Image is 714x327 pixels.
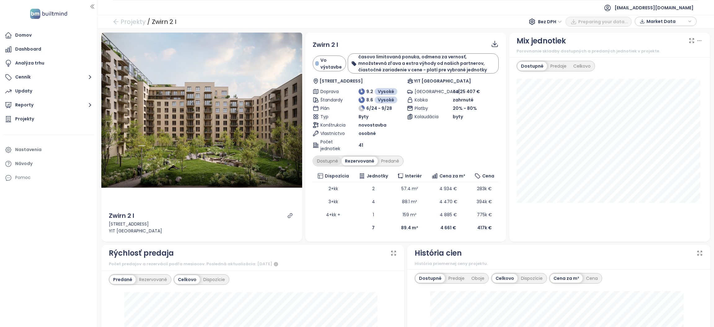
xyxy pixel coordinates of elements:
div: Zwirn 2 I [152,16,176,27]
div: Analýza trhu [15,59,44,67]
span: Preparing your data... [578,18,628,25]
div: Updaty [15,87,32,95]
div: Cena [583,274,601,283]
span: Štandardy [320,96,343,103]
span: 4 934 € [439,186,457,192]
div: Rezervované [342,157,378,165]
div: História priemernej ceny projektu. [415,261,703,267]
span: Market Data [646,17,686,26]
div: Dispozície [518,274,546,283]
div: Zwirn 2 I [109,211,134,221]
div: Predané [110,275,136,284]
div: Rýchlosť predaja [109,247,174,259]
a: Projekty [3,113,94,125]
span: [GEOGRAPHIC_DATA] [415,88,438,95]
td: 1 [354,208,393,221]
b: 7 [372,225,375,231]
td: 159 m² [393,208,427,221]
div: Počet predajov a rezervácií podľa mesiacov. Posledná aktualizácia: [DATE] [109,261,397,268]
span: Plán [320,105,343,112]
span: [EMAIL_ADDRESS][DOMAIN_NAME] [615,0,694,15]
div: Rezervované [136,275,170,284]
button: Preparing your data... [566,17,632,27]
span: Interiér [405,172,422,179]
span: 775k € [477,212,492,218]
div: Návody [15,160,33,168]
span: arrow-left [113,19,119,25]
span: [STREET_ADDRESS] [320,78,363,84]
div: Predaje [547,62,570,70]
b: 417k € [477,225,492,231]
b: 89.4 m² [401,225,418,231]
a: Dashboard [3,43,94,56]
span: Zwirn 2 I [313,40,338,49]
div: Domov [15,31,32,39]
td: 88.1 m² [393,195,427,208]
span: Vysoké [378,88,394,95]
span: 20% - 80% [453,105,477,111]
a: link [287,213,293,218]
td: 2 [354,182,393,195]
a: Nastavenia [3,144,94,156]
div: Projekty [15,115,34,123]
button: Cenník [3,71,94,83]
td: 4+kk + [313,208,354,221]
span: Doprava [320,88,343,95]
div: Predané [378,157,403,165]
span: Byty [359,113,368,120]
span: byty [453,113,463,120]
span: zahrnuté [453,96,474,103]
span: Typ [320,113,343,120]
span: Vo výstavbe [320,57,343,70]
span: 394k € [477,199,492,205]
div: Celkovo [174,275,200,284]
div: Celkovo [570,62,594,70]
b: časovo limitovaná ponuka, odmena za vernosť, množstevná zľava a extra výhody od našich partnerov,... [358,54,487,73]
img: logo [28,7,69,20]
span: Cena za m² [439,172,465,179]
span: 6/24 - 9/28 [366,105,392,112]
span: Kolaudácia [415,113,438,120]
td: 57.4 m² [393,182,427,195]
span: 8.6 [366,96,373,103]
span: 41 [359,142,363,149]
div: Predaje [445,274,468,283]
div: Dostupné [518,62,547,70]
span: Platby [415,105,438,112]
div: [STREET_ADDRESS] [109,221,295,227]
div: button [638,17,693,26]
span: 283k € [477,186,492,192]
div: YIT [GEOGRAPHIC_DATA] [109,227,295,234]
div: Dostupné [416,274,445,283]
a: Updaty [3,85,94,97]
span: Cena [482,172,494,179]
span: YIT [GEOGRAPHIC_DATA] [414,78,471,84]
span: Dispozícia [325,172,349,179]
a: Analýza trhu [3,57,94,69]
span: osobné [359,130,376,137]
div: Dostupné [314,157,342,165]
span: Kobka [415,96,438,103]
span: Bez DPH [538,17,562,26]
span: novostavba [359,122,386,128]
div: Dashboard [15,45,41,53]
td: 3+kk [313,195,354,208]
td: 2+kk [313,182,354,195]
div: / [147,16,150,27]
a: arrow-left Projekty [113,16,146,27]
div: Porovnanie skladby dostupných a predaných jednotiek v projekte. [517,48,703,54]
a: Domov [3,29,94,42]
span: od 25 407 € [453,88,480,95]
span: Vysoké [378,96,394,103]
span: Konštrukcia [320,122,343,128]
div: Cena za m² [550,274,583,283]
div: Dispozície [200,275,228,284]
td: 4 [354,195,393,208]
span: 9.2 [366,88,373,95]
div: História cien [415,247,462,259]
div: Oboje [468,274,488,283]
div: Nastavenia [15,146,42,154]
span: Jednotky [367,172,388,179]
div: Pomoc [15,174,31,181]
